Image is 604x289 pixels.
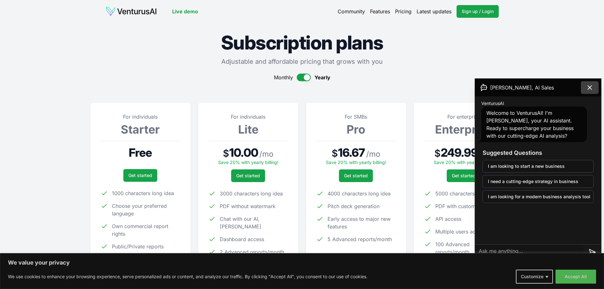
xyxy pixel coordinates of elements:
span: Choose your preferred language [112,202,180,217]
span: 100 Advanced reports/month [435,240,504,256]
span: Pitch deck generation [328,202,380,210]
span: PDF without watermark [220,202,276,210]
p: We use cookies to enhance your browsing experience, serve personalized ads or content, and analyz... [8,273,367,280]
p: For SMBs [316,113,396,121]
span: Early access to major new features [328,215,396,230]
span: 10.00 [229,146,258,159]
button: I need a cutting-edge strategy in business [483,175,594,188]
p: For individuals [208,113,288,121]
span: Public/Private reports [112,243,164,250]
h1: Subscription plans [90,33,514,52]
span: Save 20% with yearly billing! [326,160,386,165]
span: / mo [366,149,380,159]
span: API access [435,215,461,223]
button: Customize [516,270,553,284]
span: $ [332,148,338,159]
a: Features [370,8,390,15]
span: VenturusAI [481,100,504,107]
span: Chat with our AI, [PERSON_NAME] [220,215,288,230]
a: Latest updates [417,8,451,15]
span: 5000 characters long idea [435,190,498,197]
a: Live demo [172,8,198,15]
span: 3000 characters long idea [220,190,283,197]
span: [PERSON_NAME], AI Sales [490,84,554,91]
button: I am looking for a modern business analysis tool [483,190,594,203]
h3: Suggested Questions [483,148,594,157]
span: $ [223,148,229,159]
span: Multiple users access [435,228,486,235]
span: $ [434,148,441,159]
a: Community [338,8,365,15]
span: 5 Advanced reports/month [328,235,392,243]
h3: Enterprise [424,123,504,136]
span: Own commercial report rights [112,222,180,238]
span: PDF with custom watermark [435,202,503,210]
span: Free [129,146,152,159]
p: Adjustable and affordable pricing that grows with you [90,57,514,66]
button: Accept All [555,270,596,284]
p: We value your privacy [8,259,596,266]
span: Welcome to VenturusAI! I'm [PERSON_NAME], your AI assistant. Ready to supercharge your business w... [486,110,574,139]
h3: Pro [316,123,396,136]
p: For enterprise [424,113,504,121]
span: 4000 characters long idea [328,190,391,197]
a: Get started [231,169,265,182]
span: Yearly [315,74,330,81]
a: Get started [447,169,481,182]
span: Sign up / Login [462,8,494,15]
p: For individuals [101,113,180,121]
span: 16.67 [338,146,365,159]
span: Save 20% with yearly billing! [434,160,494,165]
a: Get started [339,169,373,182]
span: Save 20% with yearly billing! [218,160,278,165]
a: Sign up / Login [457,5,499,18]
h3: Starter [101,123,180,136]
a: Get started [123,169,157,182]
button: I am looking to start a new business [483,160,594,173]
a: Pricing [395,8,412,15]
span: Dashboard access [220,235,264,243]
span: 249.99 [441,146,478,159]
img: logo [106,6,157,16]
span: Monthly [274,74,293,81]
h3: Lite [208,123,288,136]
span: / mo [259,149,273,159]
span: 1000 characters long idea [112,189,174,197]
span: 2 Advanced reports/month [220,248,284,256]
